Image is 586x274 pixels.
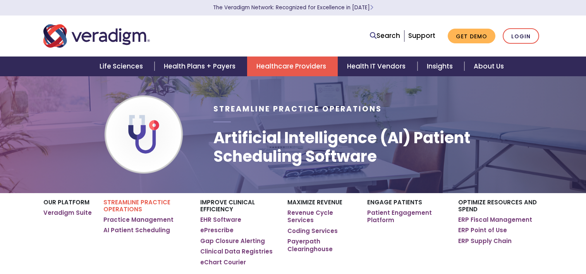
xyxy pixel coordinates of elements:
a: Life Sciences [90,57,155,76]
a: Healthcare Providers [247,57,338,76]
a: Gap Closure Alerting [200,237,265,245]
a: Practice Management [103,216,174,224]
a: The Veradigm Network: Recognized for Excellence in [DATE]Learn More [213,4,373,11]
a: Coding Services [287,227,338,235]
a: Patient Engagement Platform [367,209,447,224]
a: Revenue Cycle Services [287,209,355,224]
a: Support [408,31,435,40]
a: Veradigm Suite [43,209,92,217]
a: ERP Supply Chain [458,237,512,245]
img: Veradigm logo [43,23,150,49]
span: Streamline Practice Operations [213,104,382,114]
a: Search [370,31,400,41]
span: Learn More [370,4,373,11]
a: Get Demo [448,29,495,44]
a: eChart Courier [200,259,246,266]
a: Health IT Vendors [338,57,417,76]
a: ERP Fiscal Management [458,216,532,224]
a: Payerpath Clearinghouse [287,238,355,253]
a: EHR Software [200,216,241,224]
a: ePrescribe [200,226,234,234]
a: Clinical Data Registries [200,248,273,255]
a: About Us [464,57,513,76]
a: Health Plans + Payers [155,57,247,76]
a: AI Patient Scheduling [103,226,170,234]
a: Insights [418,57,464,76]
h1: Artificial Intelligence (AI) Patient Scheduling Software [213,128,543,166]
a: ERP Point of Use [458,226,507,234]
a: Login [503,28,539,44]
